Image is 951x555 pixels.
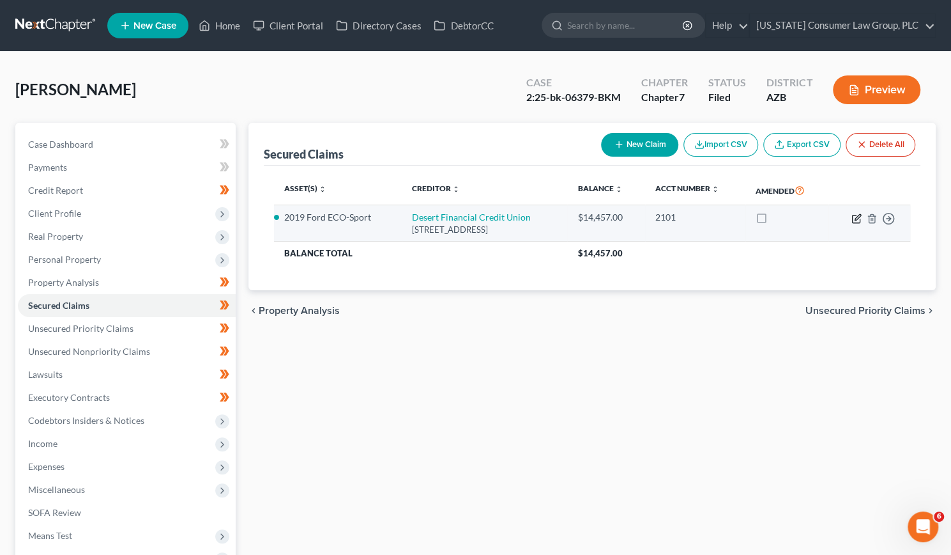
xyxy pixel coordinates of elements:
span: 6 [934,512,944,522]
span: Miscellaneous [28,484,85,495]
a: SOFA Review [18,501,236,524]
button: Import CSV [683,133,758,157]
div: [STREET_ADDRESS] [412,224,557,236]
a: Property Analysis [18,271,236,294]
span: Property Analysis [259,306,340,316]
button: New Claim [601,133,678,157]
th: Amended [745,176,828,205]
div: District [766,75,812,90]
span: [PERSON_NAME] [15,80,136,98]
a: Export CSV [763,133,841,157]
span: Case Dashboard [28,139,93,150]
button: Unsecured Priority Claims chevron_right [805,306,936,316]
input: Search by name... [567,13,684,37]
a: Home [192,14,247,37]
div: AZB [766,90,812,105]
a: Unsecured Nonpriority Claims [18,340,236,363]
a: Unsecured Priority Claims [18,317,236,340]
span: Client Profile [28,208,81,219]
button: Preview [833,75,920,104]
span: Means Test [28,530,72,541]
button: Delete All [846,133,915,157]
span: Payments [28,162,67,173]
a: Executory Contracts [18,386,236,409]
span: Property Analysis [28,277,99,288]
span: Executory Contracts [28,392,110,403]
a: Help [706,14,749,37]
span: Codebtors Insiders & Notices [28,415,144,426]
span: SOFA Review [28,507,81,518]
a: Acct Number unfold_more [655,184,719,193]
span: 7 [679,91,685,103]
div: 2:25-bk-06379-BKM [526,90,621,105]
a: Creditor unfold_more [412,184,460,193]
span: Unsecured Priority Claims [28,323,133,334]
div: $14,457.00 [577,211,634,224]
button: chevron_left Property Analysis [248,306,340,316]
i: chevron_left [248,306,259,316]
span: $14,457.00 [577,248,622,258]
a: DebtorCC [427,14,499,37]
a: Lawsuits [18,363,236,386]
span: Expenses [28,461,65,472]
span: Unsecured Priority Claims [805,306,925,316]
i: unfold_more [319,185,326,193]
span: Lawsuits [28,369,63,380]
div: Status [708,75,746,90]
a: Client Portal [247,14,330,37]
span: New Case [133,21,176,31]
a: Desert Financial Credit Union [412,212,531,223]
li: 2019 Ford ECO-Sport [284,211,392,224]
span: Income [28,438,57,449]
div: 2101 [655,211,735,224]
a: Case Dashboard [18,133,236,156]
a: Asset(s) unfold_more [284,184,326,193]
iframe: Intercom live chat [908,512,938,542]
i: unfold_more [711,185,719,193]
span: Secured Claims [28,300,89,311]
i: unfold_more [452,185,460,193]
span: Personal Property [28,254,101,265]
span: Unsecured Nonpriority Claims [28,346,150,357]
a: Secured Claims [18,294,236,317]
span: Credit Report [28,185,83,196]
div: Chapter [641,90,688,105]
div: Secured Claims [264,146,344,162]
i: chevron_right [925,306,936,316]
div: Filed [708,90,746,105]
span: Real Property [28,231,83,242]
a: [US_STATE] Consumer Law Group, PLC [750,14,935,37]
div: Case [526,75,621,90]
a: Balance unfold_more [577,184,622,193]
th: Balance Total [274,242,567,265]
a: Directory Cases [330,14,427,37]
i: unfold_more [614,185,622,193]
div: Chapter [641,75,688,90]
a: Payments [18,156,236,179]
a: Credit Report [18,179,236,202]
